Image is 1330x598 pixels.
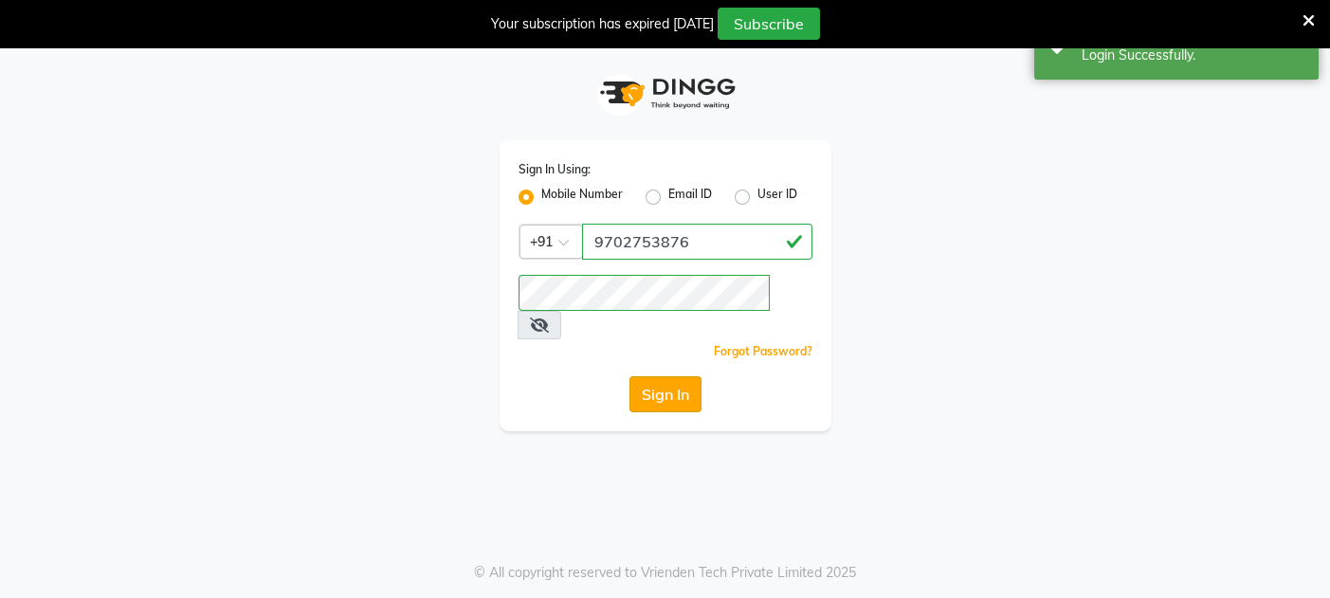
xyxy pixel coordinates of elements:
[718,8,820,40] button: Subscribe
[519,275,771,311] input: Username
[491,14,714,34] div: Your subscription has expired [DATE]
[668,186,712,208] label: Email ID
[541,186,623,208] label: Mobile Number
[590,65,741,121] img: logo1.svg
[1082,45,1304,65] div: Login Successfully.
[757,186,797,208] label: User ID
[519,161,591,178] label: Sign In Using:
[629,376,701,412] button: Sign In
[582,224,812,260] input: Username
[714,344,812,358] a: Forgot Password?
